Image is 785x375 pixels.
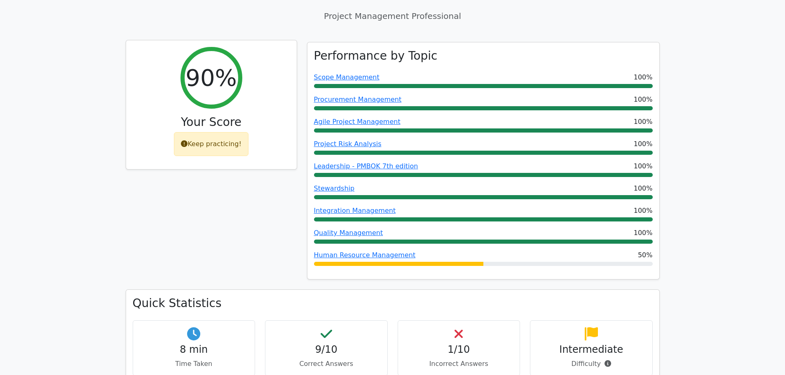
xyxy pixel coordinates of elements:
[272,359,381,369] p: Correct Answers
[314,95,402,103] a: Procurement Management
[314,140,382,148] a: Project Risk Analysis
[634,139,653,149] span: 100%
[537,359,646,369] p: Difficulty
[634,117,653,127] span: 100%
[314,229,383,237] a: Quality Management
[185,64,237,91] h2: 90%
[174,132,248,156] div: Keep practicing!
[405,344,513,356] h4: 1/10
[634,184,653,193] span: 100%
[133,296,653,310] h3: Quick Statistics
[634,161,653,171] span: 100%
[638,250,653,260] span: 50%
[314,49,438,63] h3: Performance by Topic
[634,72,653,82] span: 100%
[405,359,513,369] p: Incorrect Answers
[634,228,653,238] span: 100%
[140,344,248,356] h4: 8 min
[634,95,653,105] span: 100%
[272,344,381,356] h4: 9/10
[126,10,660,22] p: Project Management Professional
[634,206,653,216] span: 100%
[314,207,396,214] a: Integration Management
[537,344,646,356] h4: Intermediate
[314,162,418,170] a: Leadership - PMBOK 7th edition
[314,251,416,259] a: Human Resource Management
[314,118,401,126] a: Agile Project Management
[140,359,248,369] p: Time Taken
[314,73,380,81] a: Scope Management
[133,115,290,129] h3: Your Score
[314,184,355,192] a: Stewardship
